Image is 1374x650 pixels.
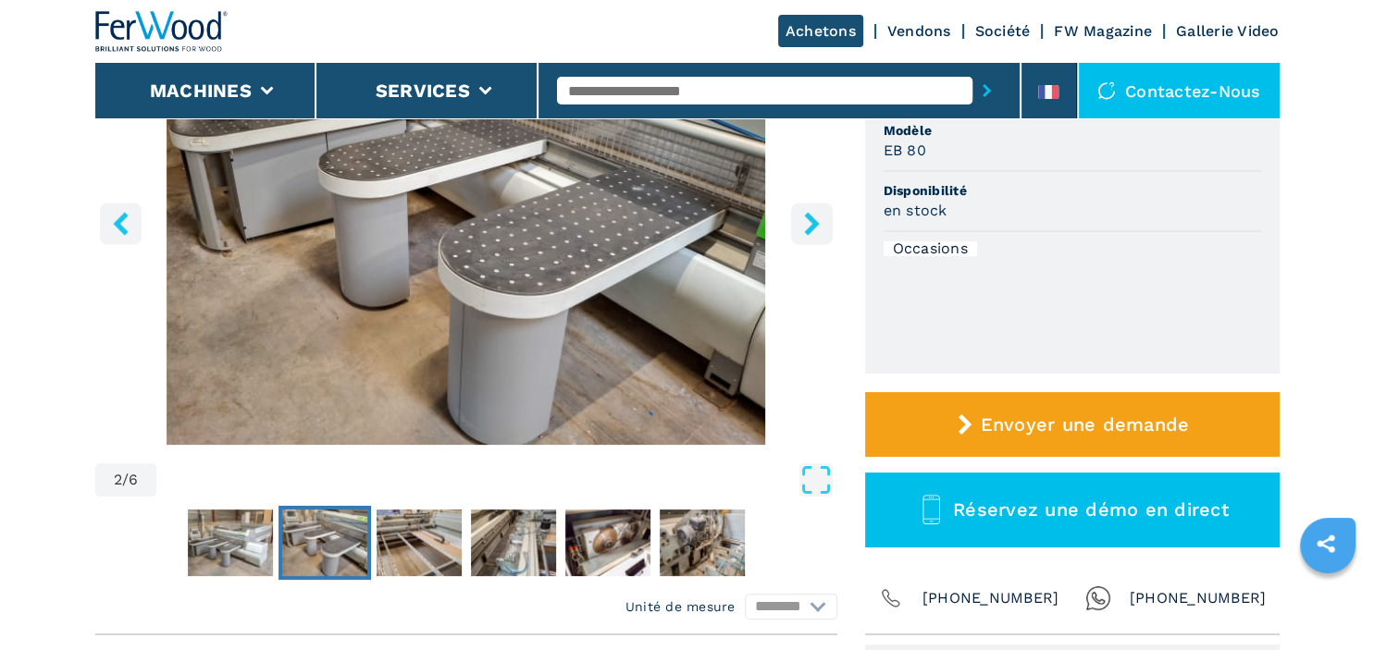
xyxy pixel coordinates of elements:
button: submit-button [972,69,1001,112]
span: Réservez une démo en direct [953,498,1229,521]
nav: Thumbnail Navigation [95,506,837,580]
iframe: Chat [1295,567,1360,636]
span: [PHONE_NUMBER] [1130,585,1267,611]
h3: EB 80 [884,140,926,161]
button: Envoyer une demande [865,392,1280,457]
img: 0c665f676343ee2eb50780d55d8c01e4 [188,509,273,576]
a: Gallerie Video [1176,22,1280,40]
button: right-button [791,202,833,244]
a: Société [975,22,1031,40]
button: Go to Slide 1 [184,506,277,580]
button: Services [376,80,470,102]
img: Ferwood [95,11,229,52]
a: Achetons [778,15,863,47]
img: dfd2bf4549392e4d93cebfb01d09bd0d [565,509,650,576]
a: FW Magazine [1054,22,1152,40]
span: 6 [129,472,138,487]
span: 2 [114,472,122,487]
button: Go to Slide 2 [279,506,371,580]
button: left-button [100,202,142,244]
button: Réservez une démo en direct [865,472,1280,547]
button: Go to Slide 3 [373,506,465,580]
img: 2dbb6fdc98c5661ef5f71bce32a4bf52 [471,509,556,576]
button: Open Fullscreen [161,463,832,497]
div: Occasions [884,241,977,256]
img: Contactez-nous [1097,81,1116,100]
img: 85a5565824a616814bf6ccf2f69eda7a [377,509,462,576]
button: Go to Slide 5 [562,506,654,580]
button: Machines [150,80,252,102]
img: 936f173230b207fafb076d5b82ffc26c [660,509,745,576]
img: f32000d331fd686ea89c7f02158c95dc [282,509,367,576]
h3: en stock [884,200,947,221]
div: Contactez-nous [1079,63,1280,118]
button: Go to Slide 4 [467,506,560,580]
em: Unité de mesure [625,597,736,616]
img: Phone [878,585,904,611]
img: Whatsapp [1085,585,1111,611]
button: Go to Slide 6 [656,506,749,580]
span: Disponibilité [884,181,1261,200]
span: Envoyer une demande [980,413,1189,435]
span: [PHONE_NUMBER] [922,585,1059,611]
span: Modèle [884,121,1261,140]
a: Vendons [887,22,951,40]
a: sharethis [1303,521,1349,567]
span: / [122,472,129,487]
